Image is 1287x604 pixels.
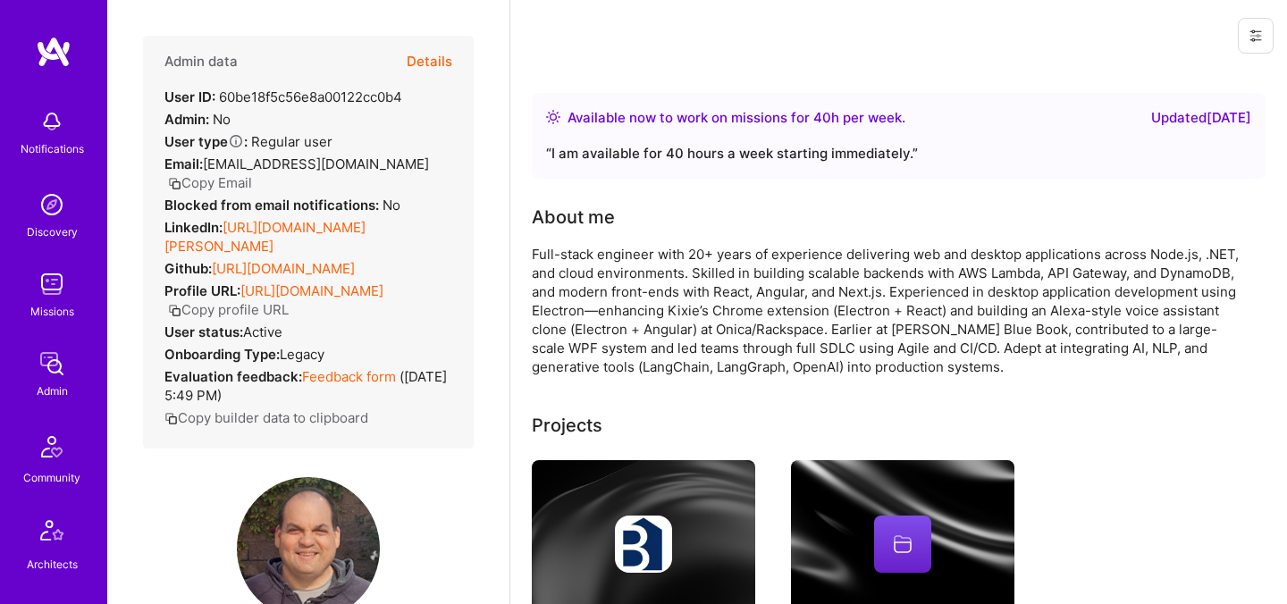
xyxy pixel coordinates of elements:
[27,555,78,574] div: Architects
[30,425,73,468] img: Community
[30,302,74,321] div: Missions
[532,204,615,231] div: About me
[164,282,240,299] strong: Profile URL:
[27,222,78,241] div: Discovery
[164,88,402,106] div: 60be18f5c56e8a00122cc0b4
[36,36,71,68] img: logo
[164,260,212,277] strong: Github:
[302,368,396,385] a: Feedback form
[164,133,248,150] strong: User type :
[203,155,429,172] span: [EMAIL_ADDRESS][DOMAIN_NAME]
[164,367,452,405] div: ( [DATE] 5:49 PM )
[164,408,368,427] button: Copy builder data to clipboard
[37,382,68,400] div: Admin
[164,197,383,214] strong: Blocked from email notifications:
[168,173,252,192] button: Copy Email
[568,107,905,129] div: Available now to work on missions for h per week .
[164,346,280,363] strong: Onboarding Type:
[164,111,209,128] strong: Admin:
[23,468,80,487] div: Community
[164,132,332,151] div: Regular user
[168,300,289,319] button: Copy profile URL
[30,512,73,555] img: Architects
[532,245,1247,376] div: Full-stack engineer with 20+ years of experience delivering web and desktop applications across N...
[164,110,231,129] div: No
[34,104,70,139] img: bell
[164,323,243,340] strong: User status:
[546,143,1251,164] div: “ I am available for 40 hours a week starting immediately. ”
[164,412,178,425] i: icon Copy
[546,110,560,124] img: Availability
[164,88,215,105] strong: User ID:
[532,412,602,439] div: Projects
[164,196,400,214] div: No
[228,133,244,149] i: Help
[34,346,70,382] img: admin teamwork
[168,304,181,317] i: icon Copy
[164,219,366,255] a: [URL][DOMAIN_NAME][PERSON_NAME]
[615,516,672,573] img: Company logo
[240,282,383,299] a: [URL][DOMAIN_NAME]
[164,54,238,70] h4: Admin data
[243,323,282,340] span: Active
[34,266,70,302] img: teamwork
[164,368,302,385] strong: Evaluation feedback:
[1151,107,1251,129] div: Updated [DATE]
[212,260,355,277] a: [URL][DOMAIN_NAME]
[164,219,223,236] strong: LinkedIn:
[164,155,203,172] strong: Email:
[280,346,324,363] span: legacy
[813,109,831,126] span: 40
[168,177,181,190] i: icon Copy
[21,139,84,158] div: Notifications
[34,187,70,222] img: discovery
[407,36,452,88] button: Details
